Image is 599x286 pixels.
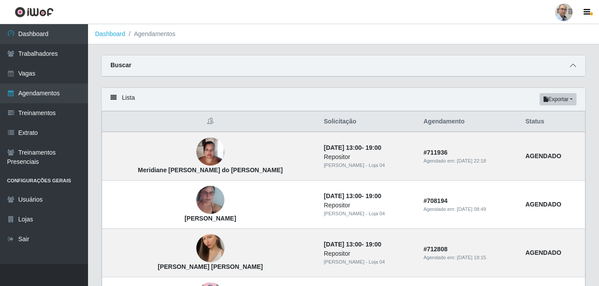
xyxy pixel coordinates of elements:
[423,206,514,213] div: Agendado em:
[423,149,448,156] strong: # 711936
[324,249,413,258] div: Repositor
[418,112,520,132] th: Agendamento
[102,88,585,111] div: Lista
[196,133,224,170] img: Meridiane Jaciara Alves do Nascimento
[324,192,362,199] time: [DATE] 13:00
[324,192,381,199] strong: -
[95,30,125,37] a: Dashboard
[423,254,514,261] div: Agendado em:
[365,241,381,248] time: 19:00
[125,29,176,39] li: Agendamentos
[324,241,362,248] time: [DATE] 13:00
[526,152,562,159] strong: AGENDADO
[423,197,448,204] strong: # 708194
[324,162,413,169] div: [PERSON_NAME] - Loja 04
[526,249,562,256] strong: AGENDADO
[365,144,381,151] time: 19:00
[423,157,514,165] div: Agendado em:
[324,201,413,210] div: Repositor
[457,206,486,212] time: [DATE] 08:49
[457,255,486,260] time: [DATE] 18:15
[324,241,381,248] strong: -
[158,263,263,270] strong: [PERSON_NAME] [PERSON_NAME]
[520,112,585,132] th: Status
[324,152,413,162] div: Repositor
[324,144,381,151] strong: -
[324,144,362,151] time: [DATE] 13:00
[184,215,236,222] strong: [PERSON_NAME]
[15,7,54,18] img: CoreUI Logo
[324,210,413,217] div: [PERSON_NAME] - Loja 04
[196,224,224,274] img: Leticia Ellen Matos Bezerra
[319,112,418,132] th: Solicitação
[457,158,486,163] time: [DATE] 22:18
[526,201,562,208] strong: AGENDADO
[540,93,577,105] button: Exportar
[138,167,283,174] strong: Meridiane [PERSON_NAME] do [PERSON_NAME]
[88,24,599,44] nav: breadcrumb
[324,258,413,266] div: [PERSON_NAME] - Loja 04
[110,62,131,69] strong: Buscar
[196,175,224,225] img: joabia olimpio costa
[365,192,381,199] time: 19:00
[423,246,448,253] strong: # 712808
